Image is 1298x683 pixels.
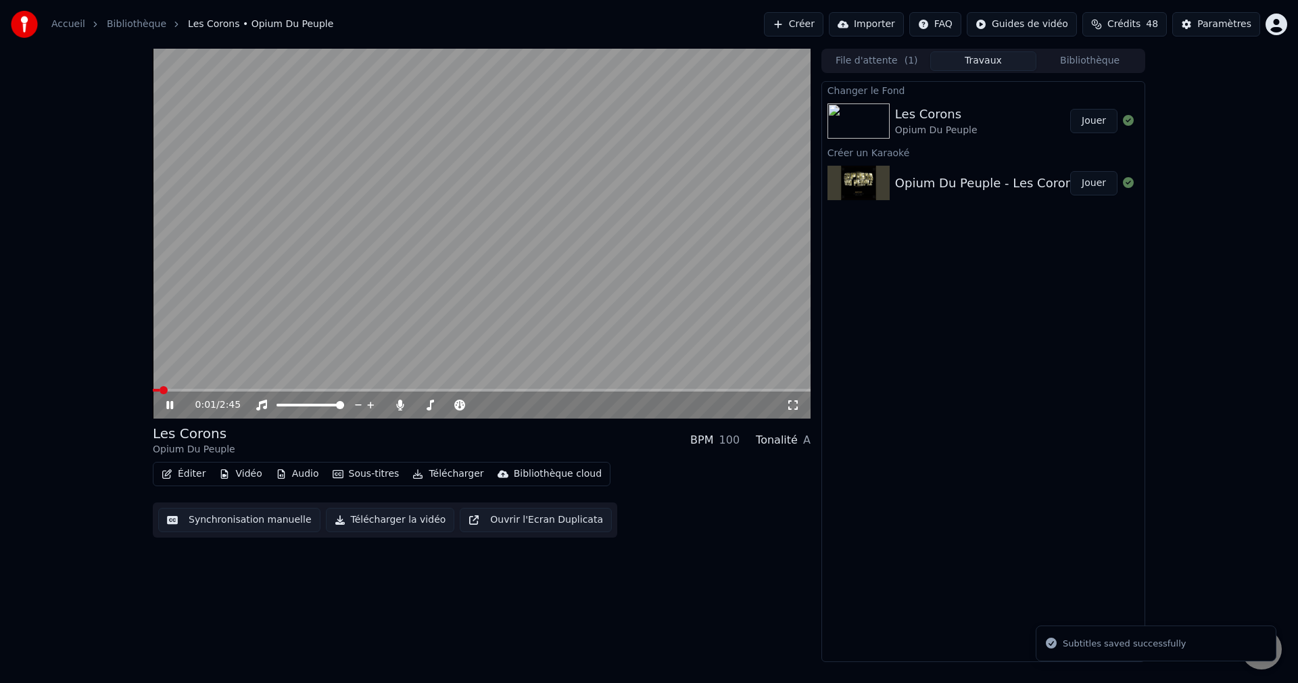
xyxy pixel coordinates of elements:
[1197,18,1251,31] div: Paramètres
[719,432,740,448] div: 100
[1107,18,1140,31] span: Crédits
[188,18,333,31] span: Les Corons • Opium Du Peuple
[823,51,930,71] button: File d'attente
[327,465,405,484] button: Sous-titres
[220,398,241,412] span: 2:45
[803,432,811,448] div: A
[895,105,978,124] div: Les Corons
[764,12,823,37] button: Créer
[822,144,1145,160] div: Créer un Karaoké
[514,467,602,481] div: Bibliothèque cloud
[1172,12,1260,37] button: Paramètres
[107,18,166,31] a: Bibliothèque
[407,465,489,484] button: Télécharger
[1082,12,1167,37] button: Crédits48
[158,508,320,532] button: Synchronisation manuelle
[460,508,612,532] button: Ouvrir l'Ecran Duplicata
[1063,637,1186,651] div: Subtitles saved successfully
[195,398,216,412] span: 0:01
[51,18,85,31] a: Accueil
[967,12,1077,37] button: Guides de vidéo
[51,18,333,31] nav: breadcrumb
[1070,171,1117,195] button: Jouer
[756,432,798,448] div: Tonalité
[829,12,904,37] button: Importer
[1070,109,1117,133] button: Jouer
[930,51,1037,71] button: Travaux
[11,11,38,38] img: youka
[1036,51,1143,71] button: Bibliothèque
[214,465,267,484] button: Vidéo
[195,398,228,412] div: /
[1146,18,1158,31] span: 48
[270,465,324,484] button: Audio
[153,424,235,443] div: Les Corons
[905,54,918,68] span: ( 1 )
[895,174,1080,193] div: Opium Du Peuple - Les Corons
[895,124,978,137] div: Opium Du Peuple
[156,465,211,484] button: Éditer
[822,82,1145,98] div: Changer le Fond
[153,443,235,456] div: Opium Du Peuple
[690,432,713,448] div: BPM
[326,508,455,532] button: Télécharger la vidéo
[909,12,961,37] button: FAQ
